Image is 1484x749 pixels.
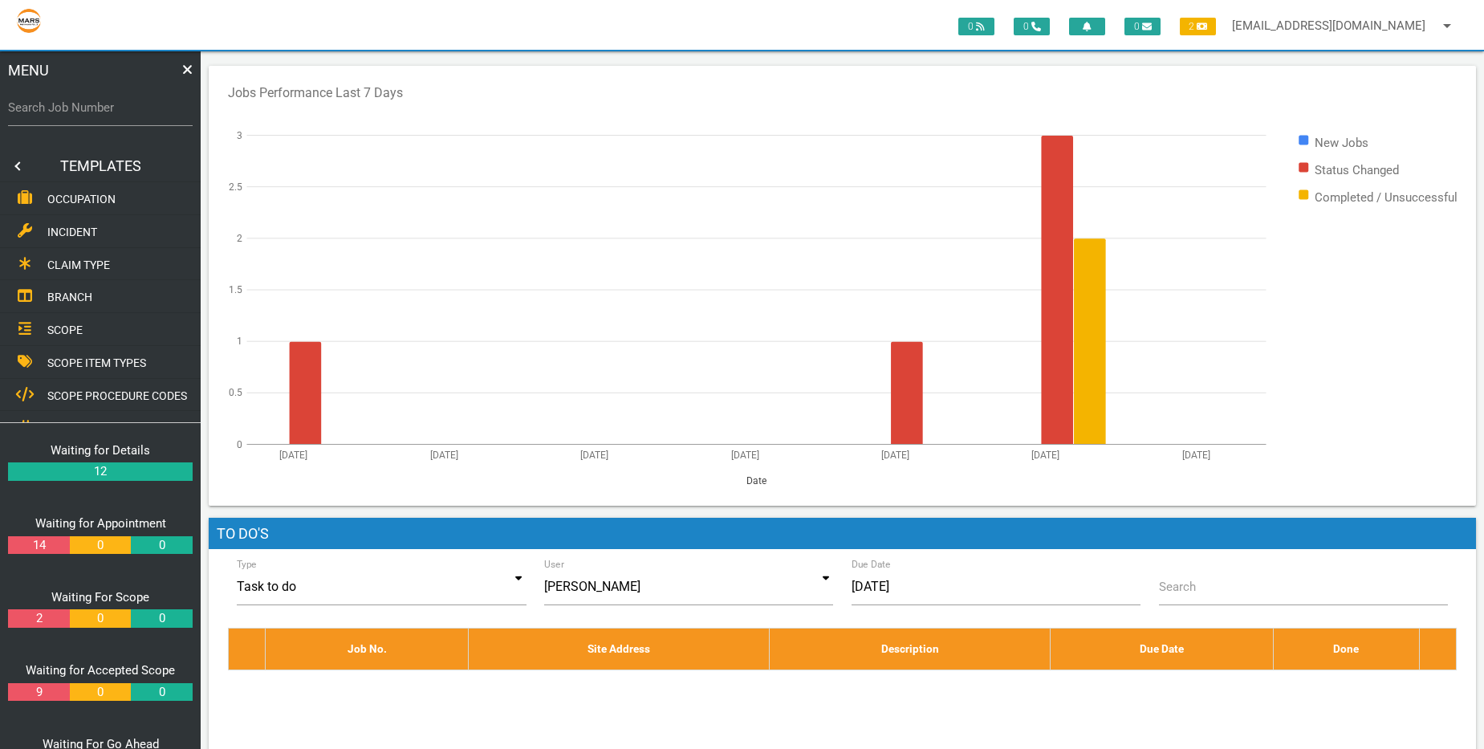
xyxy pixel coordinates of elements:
a: 0 [70,609,131,628]
a: 0 [131,683,192,702]
a: Waiting for Appointment [35,516,166,531]
text: [DATE] [881,449,909,460]
span: 0 [1014,18,1050,35]
th: Description [770,629,1051,670]
text: [DATE] [1031,449,1059,460]
text: [DATE] [430,449,458,460]
img: s3file [16,8,42,34]
span: SCOPE [47,324,83,336]
a: Waiting For Scope [51,590,149,604]
a: 0 [131,609,192,628]
label: Type [237,557,257,572]
text: 2.5 [229,181,242,192]
a: 9 [8,683,69,702]
span: CLAIM TYPE [47,258,110,271]
th: Due Date [1051,629,1274,670]
text: New Jobs [1315,135,1368,149]
text: Jobs Performance Last 7 Days [228,85,403,100]
a: TEMPLATES [32,150,169,182]
text: [DATE] [580,449,608,460]
a: 12 [8,462,193,481]
span: MENU [8,59,49,81]
text: [DATE] [1182,449,1210,460]
text: [DATE] [279,449,307,460]
text: 3 [237,129,242,140]
text: 0.5 [229,387,242,398]
span: 0 [958,18,994,35]
span: BRANCH [47,291,92,303]
text: [DATE] [731,449,759,460]
th: Site Address [469,629,770,670]
text: 2 [237,232,242,243]
th: Done [1274,629,1419,670]
span: 0 [1124,18,1161,35]
label: Search [1159,578,1196,596]
span: SCOPE ITEM TYPES [47,356,146,369]
text: 0 [237,438,242,450]
a: 2 [8,609,69,628]
label: Due Date [852,557,891,572]
span: 2 [1180,18,1216,35]
a: 0 [70,683,131,702]
h1: To Do's [209,518,1476,550]
span: SUB SCOPES [47,421,112,434]
a: 0 [131,536,192,555]
text: 1 [237,336,242,347]
span: SCOPE PROCEDURE CODES [47,389,187,401]
th: Job No. [266,629,469,670]
text: 1.5 [229,284,242,295]
text: Date [746,474,766,486]
a: 14 [8,536,69,555]
a: 0 [70,536,131,555]
text: Completed / Unsuccessful [1315,189,1458,204]
a: Waiting for Accepted Scope [26,663,175,678]
a: Waiting for Details [51,443,150,458]
span: INCIDENT [47,226,97,238]
span: OCCUPATION [47,193,116,206]
text: Status Changed [1315,162,1399,177]
label: User [544,557,564,572]
label: Search Job Number [8,99,193,117]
